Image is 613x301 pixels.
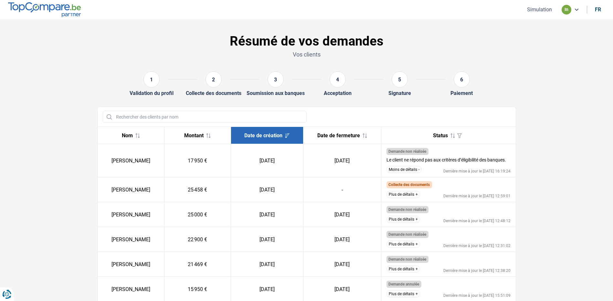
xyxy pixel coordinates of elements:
[303,177,381,202] td: -
[303,252,381,277] td: [DATE]
[186,90,241,96] div: Collecte des documents
[231,144,303,177] td: [DATE]
[98,252,164,277] td: [PERSON_NAME]
[386,191,420,198] button: Plus de détails
[206,71,222,88] div: 2
[268,71,284,88] div: 3
[231,177,303,202] td: [DATE]
[184,132,204,139] span: Montant
[231,202,303,227] td: [DATE]
[386,290,420,297] button: Plus de détails
[386,216,420,223] button: Plus de détails
[595,6,601,13] div: fr
[562,5,571,15] div: in
[386,241,420,248] button: Plus de détails
[450,90,473,96] div: Paiement
[122,132,133,139] span: Nom
[392,71,408,88] div: 5
[164,177,231,202] td: 25 458 €
[97,50,516,58] p: Vos clients
[303,144,381,177] td: [DATE]
[388,257,426,262] span: Demande non réalisée
[231,227,303,252] td: [DATE]
[244,132,282,139] span: Date de création
[98,227,164,252] td: [PERSON_NAME]
[130,90,174,96] div: Validation du profil
[303,227,381,252] td: [DATE]
[443,169,511,173] div: Dernière mise à jour le [DATE] 16:19:24
[443,294,511,297] div: Dernière mise à jour le [DATE] 15:51:09
[324,90,352,96] div: Acceptation
[303,202,381,227] td: [DATE]
[443,269,511,273] div: Dernière mise à jour le [DATE] 12:38:20
[454,71,470,88] div: 6
[433,132,448,139] span: Status
[103,111,307,123] input: Rechercher des clients par nom
[317,132,360,139] span: Date de fermeture
[388,149,426,154] span: Demande non réalisée
[443,219,511,223] div: Dernière mise à jour le [DATE] 12:48:12
[164,202,231,227] td: 25 000 €
[386,265,420,273] button: Plus de détails
[247,90,305,96] div: Soumission aux banques
[525,6,554,13] button: Simulation
[164,227,231,252] td: 22 900 €
[98,202,164,227] td: [PERSON_NAME]
[330,71,346,88] div: 4
[443,194,511,198] div: Dernière mise à jour le [DATE] 12:59:01
[164,144,231,177] td: 17 950 €
[98,177,164,202] td: [PERSON_NAME]
[231,252,303,277] td: [DATE]
[388,232,426,237] span: Demande non réalisée
[98,144,164,177] td: [PERSON_NAME]
[164,252,231,277] td: 21 469 €
[388,282,419,286] span: Demande annulée
[386,166,422,173] button: Moins de détails
[8,2,81,17] img: TopCompare.be
[388,182,430,187] span: Collecte des documents
[143,71,160,88] div: 1
[443,244,511,248] div: Dernière mise à jour le [DATE] 12:31:02
[388,207,426,212] span: Demande non réalisée
[97,34,516,49] h1: Résumé de vos demandes
[386,158,506,162] div: Le client ne répond pas aux critères d’éligibilité des banques.
[388,90,411,96] div: Signature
